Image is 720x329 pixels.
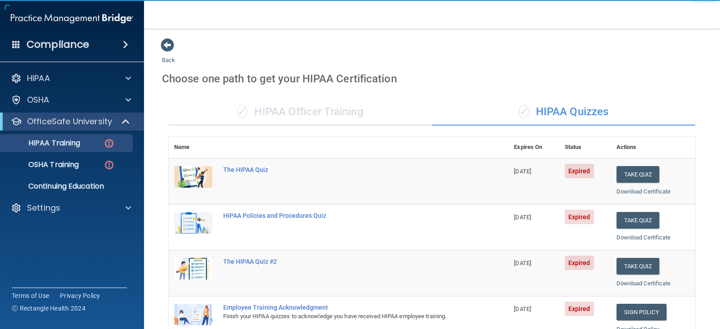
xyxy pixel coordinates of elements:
[565,256,594,270] span: Expired
[27,203,60,213] p: Settings
[6,160,79,169] p: OSHA Training
[169,136,218,158] th: Name
[12,304,85,313] span: Ⓒ Rectangle Health 2024
[519,105,529,118] span: ✓
[432,99,695,126] div: HIPAA Quizzes
[223,166,463,173] div: The HIPAA Quiz
[559,136,611,158] th: Status
[508,136,559,158] th: Expires On
[616,234,671,241] a: Download Certificate
[223,304,463,311] div: Employee Training Acknowledgment
[27,38,89,51] h4: Compliance
[169,99,432,126] div: HIPAA Officer Training
[237,105,247,118] span: ✓
[223,212,463,219] div: HIPAA Policies and Procedures Quiz
[6,139,80,148] p: HIPAA Training
[565,302,594,316] span: Expired
[616,166,660,183] button: Take Quiz
[514,168,531,175] span: [DATE]
[27,73,50,84] p: HIPAA
[12,291,49,300] a: Terms of Use
[565,210,594,224] span: Expired
[616,304,666,320] a: Sign Policy
[162,66,702,92] div: Choose one path to get your HIPAA Certification
[103,138,115,149] img: danger-circle.6113f641.png
[11,116,130,127] a: OfficeSafe University
[565,164,594,178] span: Expired
[162,46,175,63] a: Back
[11,95,131,105] a: OSHA
[616,212,660,229] button: Take Quiz
[11,9,133,27] img: PMB logo
[6,182,129,191] p: Continuing Education
[611,136,695,158] th: Actions
[514,260,531,266] span: [DATE]
[514,306,531,312] span: [DATE]
[11,203,131,213] a: Settings
[60,291,100,300] a: Privacy Policy
[223,311,463,322] div: Finish your HIPAA quizzes to acknowledge you have received HIPAA employee training.
[11,73,131,84] a: HIPAA
[223,258,463,265] div: The HIPAA Quiz #2
[616,258,660,275] button: Take Quiz
[27,95,49,105] p: OSHA
[514,214,531,221] span: [DATE]
[616,188,671,195] a: Download Certificate
[27,116,112,127] p: OfficeSafe University
[103,159,115,171] img: danger-circle.6113f641.png
[616,280,671,287] a: Download Certificate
